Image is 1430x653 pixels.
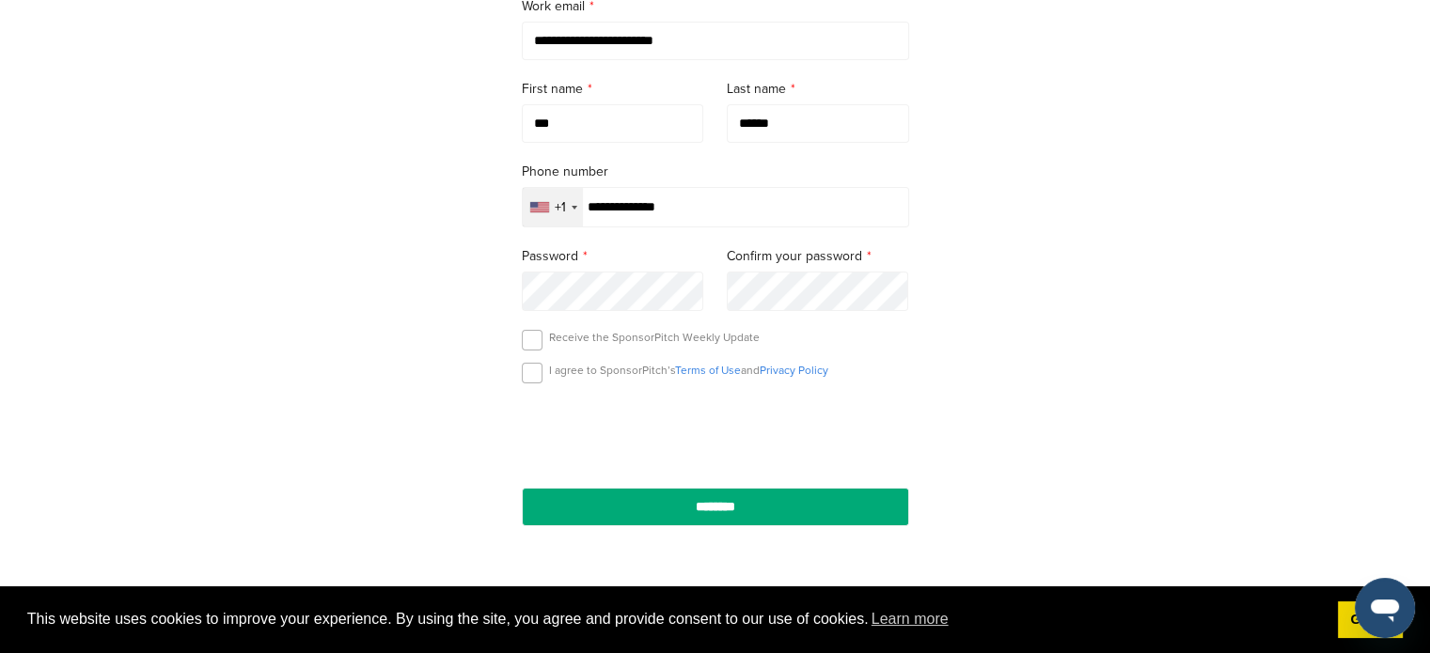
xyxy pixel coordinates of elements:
a: learn more about cookies [869,605,951,633]
p: I agree to SponsorPitch’s and [549,363,828,378]
div: Selected country [523,188,583,226]
p: Receive the SponsorPitch Weekly Update [549,330,760,345]
label: Password [522,246,704,267]
a: Terms of Use [675,364,741,377]
label: First name [522,79,704,100]
div: +1 [555,201,566,214]
iframe: Button to launch messaging window [1355,578,1415,638]
label: Confirm your password [727,246,909,267]
label: Phone number [522,162,909,182]
a: dismiss cookie message [1338,601,1403,639]
label: Last name [727,79,909,100]
a: Privacy Policy [760,364,828,377]
span: This website uses cookies to improve your experience. By using the site, you agree and provide co... [27,605,1323,633]
iframe: reCAPTCHA [608,405,823,460]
